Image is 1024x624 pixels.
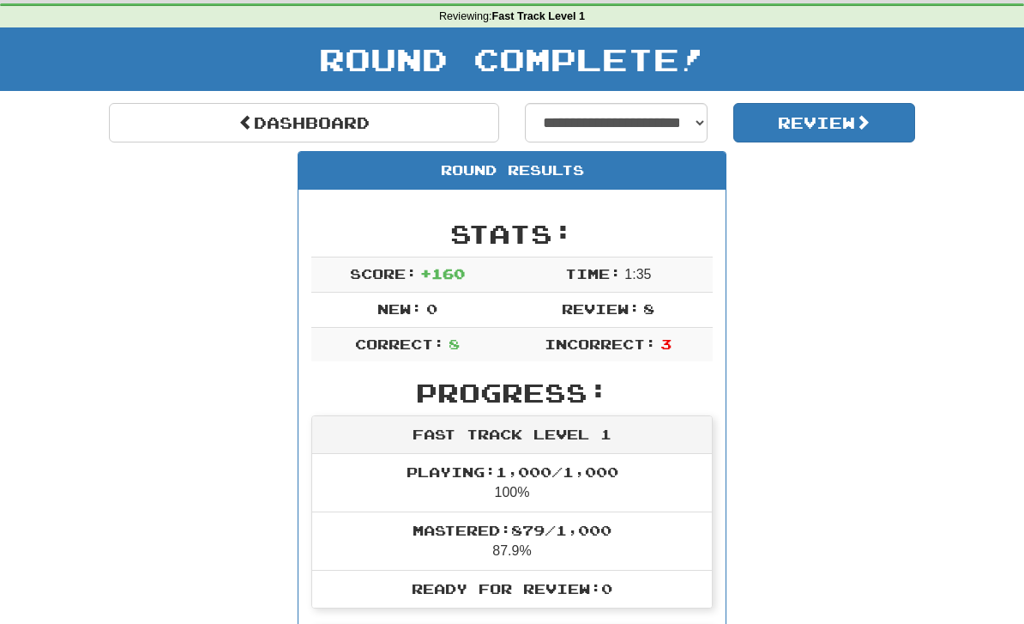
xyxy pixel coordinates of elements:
[312,416,712,454] div: Fast Track Level 1
[449,336,460,352] span: 8
[412,580,612,597] span: Ready for Review: 0
[624,267,651,282] span: 1 : 35
[492,10,586,22] strong: Fast Track Level 1
[312,454,712,512] li: 100%
[311,379,713,407] h2: Progress:
[311,220,713,248] h2: Stats:
[298,152,726,190] div: Round Results
[312,512,712,571] li: 87.9%
[562,300,640,317] span: Review:
[6,42,1018,76] h1: Round Complete!
[413,522,611,538] span: Mastered: 879 / 1,000
[565,265,621,282] span: Time:
[545,336,656,352] span: Incorrect:
[350,265,417,282] span: Score:
[377,300,422,317] span: New:
[355,336,444,352] span: Correct:
[426,300,437,317] span: 0
[660,336,672,352] span: 3
[109,103,499,142] a: Dashboard
[420,265,465,282] span: + 160
[643,300,654,317] span: 8
[407,463,618,480] span: Playing: 1,000 / 1,000
[733,103,916,142] button: Review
